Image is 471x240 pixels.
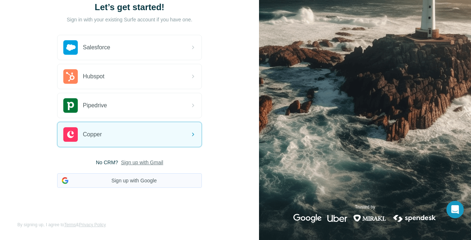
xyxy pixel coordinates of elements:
h1: Let’s get started! [57,1,202,13]
img: spendesk's logo [392,214,437,223]
div: Open Intercom Messenger [446,201,464,218]
button: Sign up with Google [57,173,202,188]
span: Copper [83,130,102,139]
button: Sign up with Gmail [121,159,163,166]
img: mirakl's logo [353,214,386,223]
img: salesforce's logo [63,40,78,55]
a: Terms [64,222,76,227]
span: Pipedrive [83,101,107,110]
a: Privacy Policy [79,222,106,227]
img: hubspot's logo [63,69,78,84]
img: uber's logo [327,214,347,223]
p: Trusted by [355,204,375,210]
span: No CRM? [96,159,118,166]
span: Hubspot [83,72,105,81]
span: By signing up, I agree to & [17,222,106,228]
img: google's logo [293,214,322,223]
span: Salesforce [83,43,110,52]
img: copper's logo [63,127,78,142]
p: Sign in with your existing Surfe account if you have one. [67,16,192,23]
img: pipedrive's logo [63,98,78,113]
